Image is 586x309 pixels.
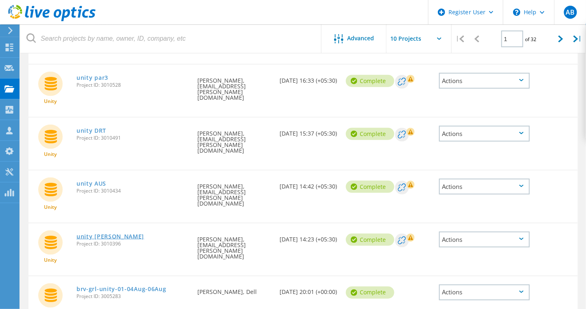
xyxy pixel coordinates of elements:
[77,241,189,246] span: Project ID: 3010396
[346,75,394,87] div: Complete
[44,152,57,157] span: Unity
[276,118,342,145] div: [DATE] 15:37 (+05:30)
[276,171,342,197] div: [DATE] 14:42 (+05:30)
[44,258,57,263] span: Unity
[77,188,189,193] span: Project ID: 3010434
[77,136,189,140] span: Project ID: 3010491
[77,83,189,88] span: Project ID: 3010528
[346,287,394,299] div: Complete
[44,205,57,210] span: Unity
[77,128,106,134] a: unity DRT
[8,17,96,23] a: Live Optics Dashboard
[77,294,189,299] span: Project ID: 3005283
[566,9,575,15] span: AB
[346,128,394,140] div: Complete
[439,285,530,300] div: Actions
[77,234,144,239] a: unity [PERSON_NAME]
[20,24,322,53] input: Search projects by name, owner, ID, company, etc
[439,232,530,248] div: Actions
[276,276,342,303] div: [DATE] 20:01 (+00:00)
[77,75,108,81] a: unity par3
[193,118,276,162] div: [PERSON_NAME], [EMAIL_ADDRESS][PERSON_NAME][DOMAIN_NAME]
[44,99,57,104] span: Unity
[193,276,276,303] div: [PERSON_NAME], Dell
[525,36,537,43] span: of 32
[193,171,276,215] div: [PERSON_NAME], [EMAIL_ADDRESS][PERSON_NAME][DOMAIN_NAME]
[439,73,530,89] div: Actions
[193,65,276,109] div: [PERSON_NAME], [EMAIL_ADDRESS][PERSON_NAME][DOMAIN_NAME]
[513,9,520,16] svg: \n
[346,181,394,193] div: Complete
[569,24,586,53] div: |
[439,179,530,195] div: Actions
[439,126,530,142] div: Actions
[452,24,468,53] div: |
[346,234,394,246] div: Complete
[348,35,374,41] span: Advanced
[193,224,276,267] div: [PERSON_NAME], [EMAIL_ADDRESS][PERSON_NAME][DOMAIN_NAME]
[276,65,342,92] div: [DATE] 16:33 (+05:30)
[276,224,342,250] div: [DATE] 14:23 (+05:30)
[77,181,106,186] a: unity AUS
[77,287,166,292] a: brv-grl-unity-01-04Aug-06Aug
